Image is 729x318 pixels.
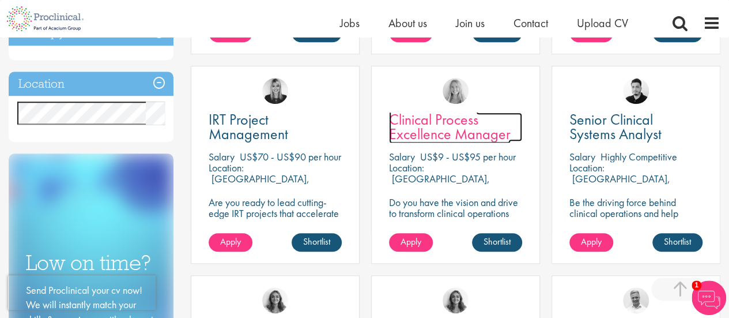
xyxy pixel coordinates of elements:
span: Salary [389,150,415,163]
img: Joshua Bye [623,287,649,313]
a: Apply [569,233,613,252]
span: Apply [401,235,421,248]
p: Do you have the vision and drive to transform clinical operations into models of excellence in a ... [389,197,522,241]
span: IRT Project Management [209,110,288,144]
span: Apply [581,235,602,248]
span: Clinical Process Excellence Manager [389,110,511,144]
p: [GEOGRAPHIC_DATA], [GEOGRAPHIC_DATA] [389,172,490,196]
a: Shortlist [652,233,702,252]
span: Salary [569,150,595,163]
p: US$70 - US$90 per hour [240,150,341,163]
span: Location: [389,161,424,174]
span: Salary [209,150,235,163]
a: Apply [389,233,433,252]
p: [GEOGRAPHIC_DATA], [GEOGRAPHIC_DATA] [209,172,309,196]
span: Location: [209,161,244,174]
p: Are you ready to lead cutting-edge IRT projects that accelerate clinical breakthroughs in biotech? [209,197,342,230]
a: About us [388,16,427,31]
img: Jackie Cerchio [443,287,469,313]
img: Chatbot [692,280,726,315]
h3: Low on time? [26,252,156,274]
img: Janelle Jones [262,78,288,104]
p: US$9 - US$95 per hour [420,150,516,163]
a: Contact [513,16,548,31]
a: IRT Project Management [209,113,342,141]
a: Apply [209,233,252,252]
img: Jackie Cerchio [262,287,288,313]
span: Senior Clinical Systems Analyst [569,110,662,144]
p: Highly Competitive [600,150,677,163]
a: Clinical Process Excellence Manager [389,113,522,141]
a: Upload CV [577,16,628,31]
a: Shortlist [472,233,522,252]
img: Anderson Maldonado [623,78,649,104]
span: Apply [220,235,241,248]
a: Join us [456,16,485,31]
p: Be the driving force behind clinical operations and help shape the future of pharma innovation. [569,197,702,241]
iframe: reCAPTCHA [8,275,156,310]
img: Shannon Briggs [443,78,469,104]
a: Senior Clinical Systems Analyst [569,113,702,141]
span: 1 [692,280,701,290]
span: Location: [569,161,605,174]
a: Jobs [340,16,360,31]
h3: Location [9,72,173,96]
a: Shortlist [292,233,342,252]
p: [GEOGRAPHIC_DATA], [GEOGRAPHIC_DATA] [569,172,670,196]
